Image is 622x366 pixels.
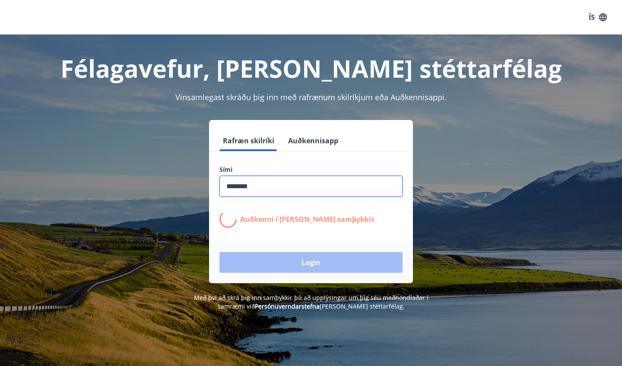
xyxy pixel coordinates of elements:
[255,302,320,310] a: Persónuverndarstefna
[285,130,342,151] button: Auðkennisapp
[194,293,428,310] span: Með því að skrá þig inn samþykkir þú að upplýsingar um þig séu meðhöndlaðar í samræmi við [PERSON...
[584,9,612,25] button: ÍS
[175,92,447,102] span: Vinsamlegast skráðu þig inn með rafrænum skilríkjum eða Auðkennisappi.
[219,165,403,174] label: Sími
[10,52,612,85] h1: Félagavefur, [PERSON_NAME] stéttarfélag
[219,130,278,151] button: Rafræn skilríki
[240,215,374,224] p: Auðkenni í [PERSON_NAME] samþykkis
